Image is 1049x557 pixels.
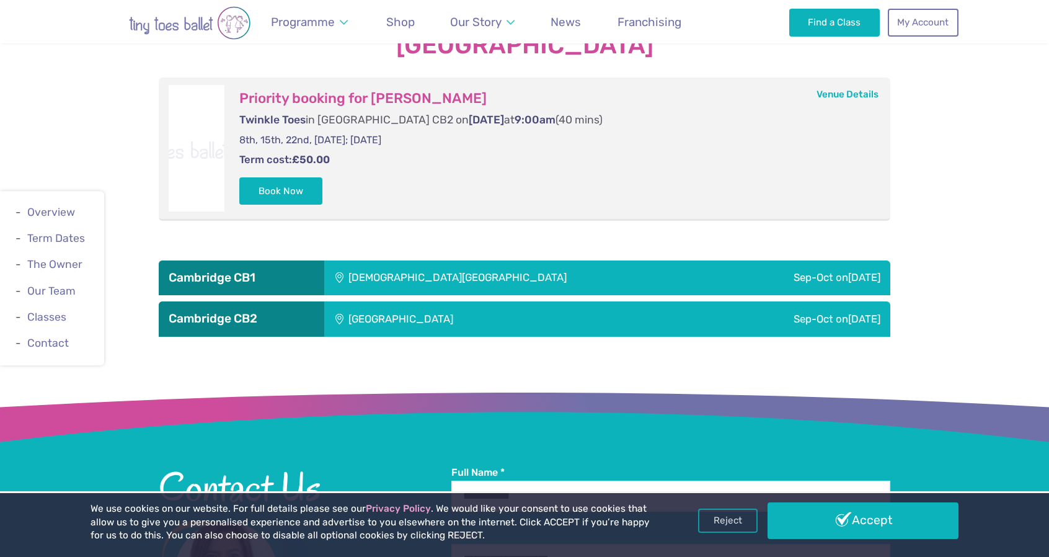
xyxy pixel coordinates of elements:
strong: £50.00 [292,153,330,166]
img: tiny toes ballet [91,6,289,40]
a: Accept [768,502,958,538]
p: in [GEOGRAPHIC_DATA] CB2 on at (40 mins) [239,112,865,128]
a: Reject [698,509,758,532]
a: Our Story [445,7,521,37]
a: Contact [27,337,69,349]
span: 9:00am [515,114,555,126]
a: Classes [27,311,66,323]
h3: Priority booking for [PERSON_NAME] [239,90,865,107]
h2: Contact Us [159,466,451,508]
span: [DATE] [469,114,504,126]
strong: [GEOGRAPHIC_DATA] [159,32,890,59]
a: Our Team [27,285,76,297]
a: Find a Class [789,9,880,36]
span: [DATE] [848,313,880,325]
a: Overview [27,206,75,218]
div: [DEMOGRAPHIC_DATA][GEOGRAPHIC_DATA] [324,261,722,295]
h3: Cambridge CB2 [169,311,314,326]
h3: Cambridge CB1 [169,270,314,285]
a: Shop [380,7,420,37]
p: Term cost: [239,153,865,167]
a: The Owner [27,259,82,271]
span: [DATE] [848,271,880,283]
div: Sep-Oct on [722,261,890,295]
span: Franchising [617,15,681,29]
label: Full Name * [451,466,890,479]
a: My Account [888,9,958,36]
p: 8th, 15th, 22nd, [DATE]; [DATE] [239,133,865,147]
span: News [551,15,581,29]
a: Privacy Policy [366,503,431,514]
div: [GEOGRAPHIC_DATA] [324,301,644,336]
span: Programme [271,15,335,29]
span: Twinkle Toes [239,114,306,126]
a: Venue Details [817,89,879,100]
a: Franchising [611,7,687,37]
span: Our Story [450,15,502,29]
span: Shop [386,15,415,29]
a: Term Dates [27,232,85,244]
div: Sep-Oct on [644,301,890,336]
a: Programme [265,7,353,37]
a: News [545,7,587,37]
p: We use cookies on our website. For full details please see our . We would like your consent to us... [91,502,655,543]
button: Book Now [239,177,322,205]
